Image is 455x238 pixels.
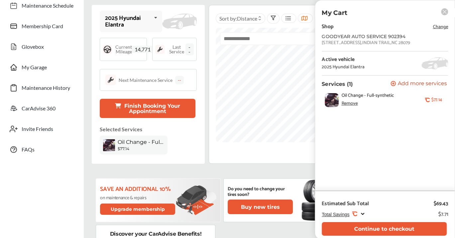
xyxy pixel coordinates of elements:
div: $7.71 [438,210,448,219]
img: placeholder_car.fcab19be.svg [162,14,197,29]
span: Distance [237,15,257,22]
div: [STREET_ADDRESS] , INDIAN TRAIL , NC 28079 [322,40,410,46]
div: -- [175,76,184,84]
p: on maintenance & repairs [100,196,176,201]
span: Change [433,23,448,31]
span: FAQs [22,146,35,155]
span: Maintenance History [22,85,70,93]
a: Invite Friends [6,120,77,138]
img: oil-change-thumb.jpg [103,139,115,151]
div: Estimated Sub Total [322,201,369,207]
a: Glovebox [6,38,77,55]
span: 14,771 [132,46,153,53]
p: Do you need to change your tires soon? [228,186,293,198]
div: $69.43 [433,201,448,207]
a: Add more services [391,81,448,87]
p: Save an additional 10% [100,186,176,193]
a: FAQs [6,141,77,158]
div: 2025 Hyundai Elantra [105,15,151,28]
div: GOODYEAR AUTO SERVICE 902394 [322,34,428,39]
span: Glovebox [22,43,44,52]
span: CarAdvise 360 [22,105,56,114]
img: new-tire.a0c7fe23.svg [301,177,345,224]
button: Upgrade membership [100,204,175,215]
img: steering_logo [103,45,112,54]
span: Membership Card [22,23,63,31]
span: My Garage [22,64,47,73]
div: Remove [341,101,358,106]
b: $77.14 [431,97,442,103]
span: Maintenance Schedule [22,2,73,11]
a: CarAdvise 360 [6,100,77,117]
button: Buy new tires [228,200,293,214]
span: Oil Change - Full-synthetic [118,139,164,145]
a: Buy new tires [228,200,294,214]
button: Continue to checkout [322,222,447,236]
img: maintenance_logo [155,45,165,54]
p: Services (1) [322,81,353,87]
span: Invite Friends [22,126,53,134]
span: Sort by : [219,15,257,22]
img: maintenance_logo [105,75,116,85]
a: Membership Card [6,18,77,35]
button: Add more services [391,81,447,87]
span: Oil Change - Full-synthetic [341,93,394,98]
span: Total Savings [322,212,349,217]
img: oil-change-thumb.jpg [325,93,339,107]
p: Discover your CarAdvise Benefits! [110,230,201,238]
b: $77.14 [118,146,129,151]
canvas: Map [216,28,436,142]
a: Maintenance History [6,79,77,96]
div: 2025 Hyundai Elantra [322,65,364,70]
p: Selected Services [100,126,142,132]
span: Last Service [168,45,185,54]
div: Active vehicle [322,57,364,63]
img: update-membership.81812027.svg [176,185,216,216]
span: Add more services [398,81,447,87]
div: Shop [322,22,333,31]
img: placeholder_car.5a1ece94.svg [421,57,448,69]
span: -- [185,43,194,55]
button: Finish Booking Your Appointment [100,99,195,118]
a: My Garage [6,59,77,76]
p: My Cart [322,9,347,17]
div: Next Maintenance Service [119,77,172,83]
span: Current Mileage [115,45,132,54]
